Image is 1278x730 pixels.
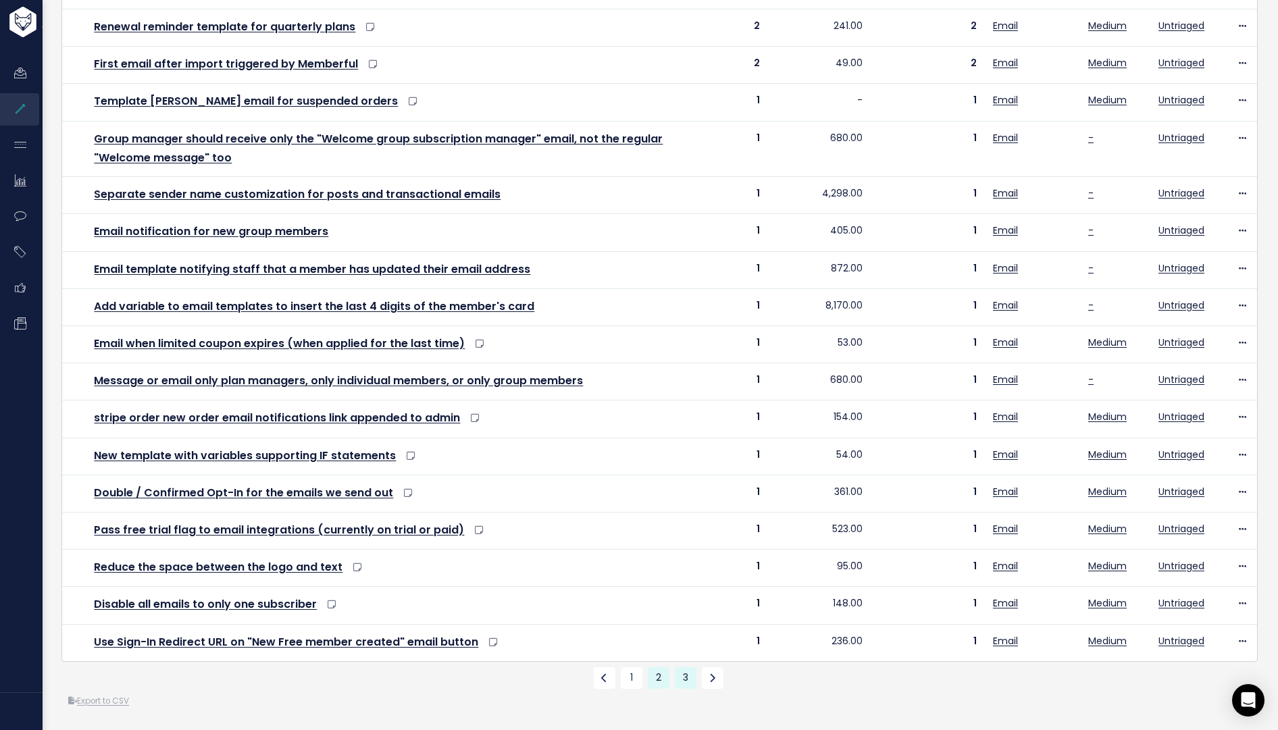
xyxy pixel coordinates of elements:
[1158,559,1204,573] a: Untriaged
[768,214,871,251] td: 405.00
[94,634,478,650] a: Use Sign-In Redirect URL on "New Free member created" email button
[1158,186,1204,200] a: Untriaged
[1088,298,1094,312] a: -
[768,9,871,47] td: 241.00
[694,363,768,400] td: 1
[1088,131,1094,145] a: -
[993,224,1018,237] a: Email
[871,624,985,661] td: 1
[871,177,985,214] td: 1
[993,448,1018,461] a: Email
[768,177,871,214] td: 4,298.00
[871,400,985,438] td: 1
[94,298,534,314] a: Add variable to email templates to insert the last 4 digits of the member's card
[768,512,871,549] td: 523.00
[94,19,355,34] a: Renewal reminder template for quarterly plans
[993,261,1018,275] a: Email
[1158,448,1204,461] a: Untriaged
[1158,19,1204,32] a: Untriaged
[993,410,1018,423] a: Email
[94,559,342,575] a: Reduce the space between the logo and text
[694,214,768,251] td: 1
[694,512,768,549] td: 1
[694,624,768,661] td: 1
[871,47,985,84] td: 2
[94,410,460,425] a: stripe order new order email notifications link appended to admin
[94,485,393,500] a: Double / Confirmed Opt-In for the emails we send out
[1088,448,1127,461] a: Medium
[993,56,1018,70] a: Email
[871,512,985,549] td: 1
[1088,559,1127,573] a: Medium
[94,336,465,351] a: Email when limited coupon expires (when applied for the last time)
[94,522,464,538] a: Pass free trial flag to email integrations (currently on trial or paid)
[94,93,398,109] a: Template [PERSON_NAME] email for suspended orders
[871,550,985,587] td: 1
[871,438,985,475] td: 1
[694,9,768,47] td: 2
[675,667,696,689] a: 3
[993,131,1018,145] a: Email
[1158,56,1204,70] a: Untriaged
[694,84,768,121] td: 1
[993,559,1018,573] a: Email
[871,84,985,121] td: 1
[694,438,768,475] td: 1
[694,121,768,177] td: 1
[1158,298,1204,312] a: Untriaged
[768,587,871,624] td: 148.00
[1158,634,1204,648] a: Untriaged
[993,186,1018,200] a: Email
[768,121,871,177] td: 680.00
[871,475,985,512] td: 1
[1088,410,1127,423] a: Medium
[871,363,985,400] td: 1
[993,522,1018,536] a: Email
[94,448,396,463] a: New template with variables supporting IF statements
[94,373,583,388] a: Message or email only plan managers, only individual members, or only group members
[94,131,663,166] a: Group manager should receive only the "Welcome group subscription manager" email, not the regular...
[1158,224,1204,237] a: Untriaged
[694,251,768,288] td: 1
[94,224,328,239] a: Email notification for new group members
[871,326,985,363] td: 1
[694,587,768,624] td: 1
[768,475,871,512] td: 361.00
[6,7,111,37] img: logo-white.9d6f32f41409.svg
[1158,410,1204,423] a: Untriaged
[768,84,871,121] td: -
[993,373,1018,386] a: Email
[94,186,501,202] a: Separate sender name customization for posts and transactional emails
[993,93,1018,107] a: Email
[993,336,1018,349] a: Email
[1158,131,1204,145] a: Untriaged
[768,326,871,363] td: 53.00
[68,696,129,706] a: Export to CSV
[694,550,768,587] td: 1
[1158,373,1204,386] a: Untriaged
[1158,522,1204,536] a: Untriaged
[694,475,768,512] td: 1
[768,624,871,661] td: 236.00
[1158,261,1204,275] a: Untriaged
[871,121,985,177] td: 1
[694,288,768,325] td: 1
[1232,684,1264,716] div: Open Intercom Messenger
[993,634,1018,648] a: Email
[1158,336,1204,349] a: Untriaged
[1088,596,1127,610] a: Medium
[1088,93,1127,107] a: Medium
[1158,93,1204,107] a: Untriaged
[768,251,871,288] td: 872.00
[1088,261,1094,275] a: -
[694,326,768,363] td: 1
[94,261,530,277] a: Email template notifying staff that a member has updated their email address
[993,485,1018,498] a: Email
[94,56,358,72] a: First email after import triggered by Memberful
[1088,186,1094,200] a: -
[993,298,1018,312] a: Email
[94,596,317,612] a: Disable all emails to only one subscriber
[621,667,642,689] a: 1
[768,47,871,84] td: 49.00
[993,19,1018,32] a: Email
